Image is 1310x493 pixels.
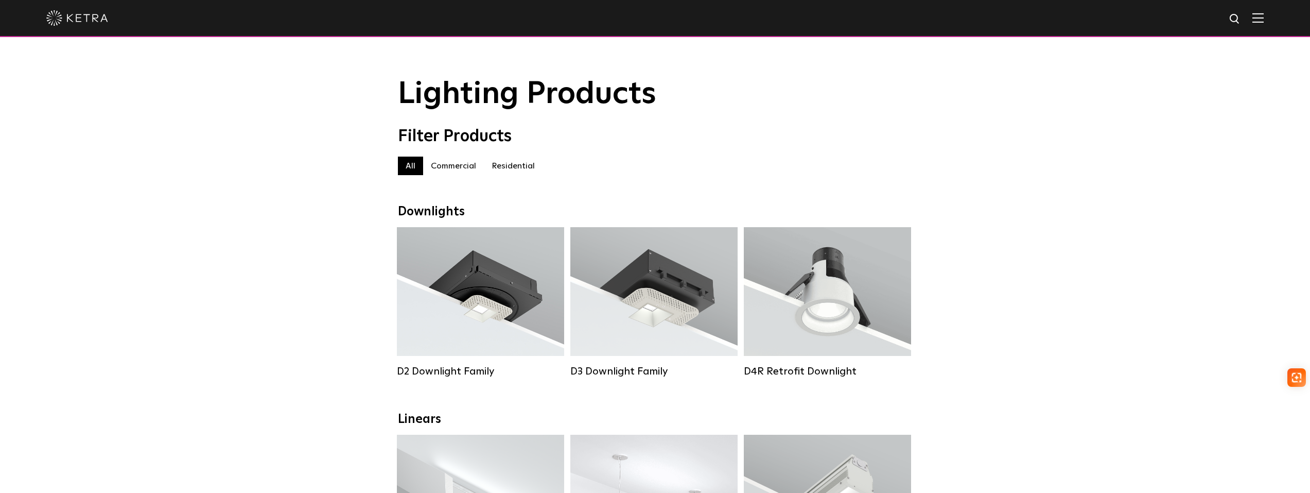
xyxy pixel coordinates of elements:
[744,227,911,378] a: D4R Retrofit Downlight Lumen Output:800Colors:White / BlackBeam Angles:15° / 25° / 40° / 60°Watta...
[1229,13,1242,26] img: search icon
[397,227,564,378] a: D2 Downlight Family Lumen Output:1200Colors:White / Black / Gloss Black / Silver / Bronze / Silve...
[398,79,656,110] span: Lighting Products
[398,127,913,146] div: Filter Products
[484,157,543,175] label: Residential
[423,157,484,175] label: Commercial
[398,412,913,427] div: Linears
[1252,13,1264,23] img: Hamburger%20Nav.svg
[570,365,738,378] div: D3 Downlight Family
[46,10,108,26] img: ketra-logo-2019-white
[397,365,564,378] div: D2 Downlight Family
[398,205,913,219] div: Downlights
[398,157,423,175] label: All
[570,227,738,378] a: D3 Downlight Family Lumen Output:700 / 900 / 1100Colors:White / Black / Silver / Bronze / Paintab...
[744,365,911,378] div: D4R Retrofit Downlight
